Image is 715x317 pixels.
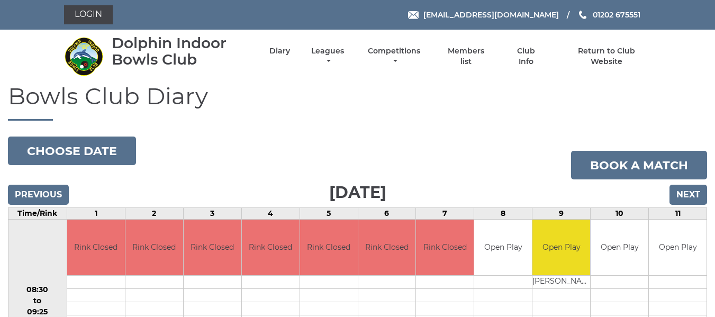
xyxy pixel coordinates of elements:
[269,46,290,56] a: Diary
[300,208,358,220] td: 5
[509,46,544,67] a: Club Info
[125,220,183,275] td: Rink Closed
[649,208,707,220] td: 11
[532,275,590,288] td: [PERSON_NAME]
[358,220,416,275] td: Rink Closed
[579,11,586,19] img: Phone us
[591,220,648,275] td: Open Play
[562,46,651,67] a: Return to Club Website
[8,208,67,220] td: Time/Rink
[532,208,591,220] td: 9
[67,208,125,220] td: 1
[184,220,241,275] td: Rink Closed
[183,208,241,220] td: 3
[408,11,419,19] img: Email
[358,208,416,220] td: 6
[408,9,559,21] a: Email [EMAIL_ADDRESS][DOMAIN_NAME]
[441,46,490,67] a: Members list
[669,185,707,205] input: Next
[532,220,590,275] td: Open Play
[591,208,649,220] td: 10
[64,37,104,76] img: Dolphin Indoor Bowls Club
[242,220,300,275] td: Rink Closed
[649,220,707,275] td: Open Play
[474,220,532,275] td: Open Play
[300,220,358,275] td: Rink Closed
[571,151,707,179] a: Book a match
[125,208,183,220] td: 2
[423,10,559,20] span: [EMAIL_ADDRESS][DOMAIN_NAME]
[67,220,125,275] td: Rink Closed
[416,208,474,220] td: 7
[593,10,640,20] span: 01202 675551
[8,185,69,205] input: Previous
[64,5,113,24] a: Login
[366,46,423,67] a: Competitions
[8,83,707,121] h1: Bowls Club Diary
[112,35,251,68] div: Dolphin Indoor Bowls Club
[416,220,474,275] td: Rink Closed
[309,46,347,67] a: Leagues
[474,208,532,220] td: 8
[241,208,300,220] td: 4
[577,9,640,21] a: Phone us 01202 675551
[8,137,136,165] button: Choose date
